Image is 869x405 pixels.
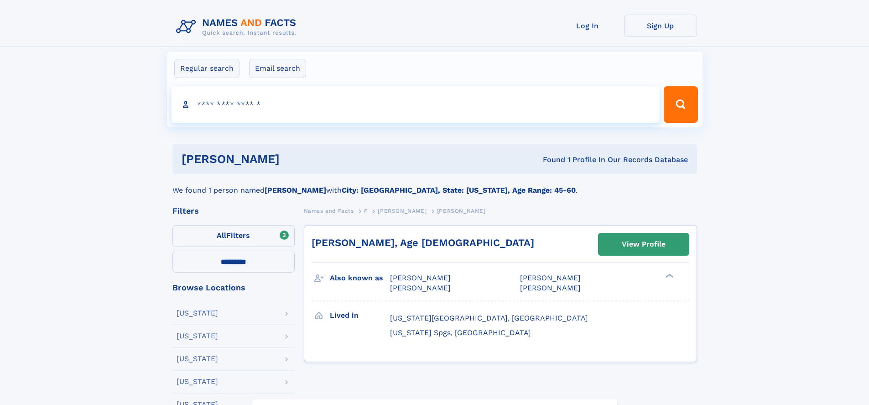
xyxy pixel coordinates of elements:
[172,174,697,196] div: We found 1 person named with .
[217,231,226,240] span: All
[304,205,354,216] a: Names and Facts
[265,186,326,195] b: [PERSON_NAME]
[390,328,531,337] span: [US_STATE] Spgs, [GEOGRAPHIC_DATA]
[330,270,390,286] h3: Also known as
[624,15,697,37] a: Sign Up
[177,355,218,363] div: [US_STATE]
[664,86,697,123] button: Search Button
[437,208,486,214] span: [PERSON_NAME]
[622,234,666,255] div: View Profile
[520,274,581,282] span: [PERSON_NAME]
[390,314,588,322] span: [US_STATE][GEOGRAPHIC_DATA], [GEOGRAPHIC_DATA]
[364,208,368,214] span: F
[172,225,295,247] label: Filters
[551,15,624,37] a: Log In
[411,155,688,165] div: Found 1 Profile In Our Records Database
[390,284,451,292] span: [PERSON_NAME]
[312,237,534,248] a: [PERSON_NAME], Age [DEMOGRAPHIC_DATA]
[520,284,581,292] span: [PERSON_NAME]
[364,205,368,216] a: F
[390,274,451,282] span: [PERSON_NAME]
[172,284,295,292] div: Browse Locations
[177,332,218,340] div: [US_STATE]
[378,205,427,216] a: [PERSON_NAME]
[172,15,304,39] img: Logo Names and Facts
[174,59,239,78] label: Regular search
[663,273,674,279] div: ❯
[598,233,689,255] a: View Profile
[177,378,218,385] div: [US_STATE]
[330,308,390,323] h3: Lived in
[177,310,218,317] div: [US_STATE]
[378,208,427,214] span: [PERSON_NAME]
[172,207,295,215] div: Filters
[182,153,411,165] h1: [PERSON_NAME]
[172,86,660,123] input: search input
[249,59,306,78] label: Email search
[342,186,576,195] b: City: [GEOGRAPHIC_DATA], State: [US_STATE], Age Range: 45-60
